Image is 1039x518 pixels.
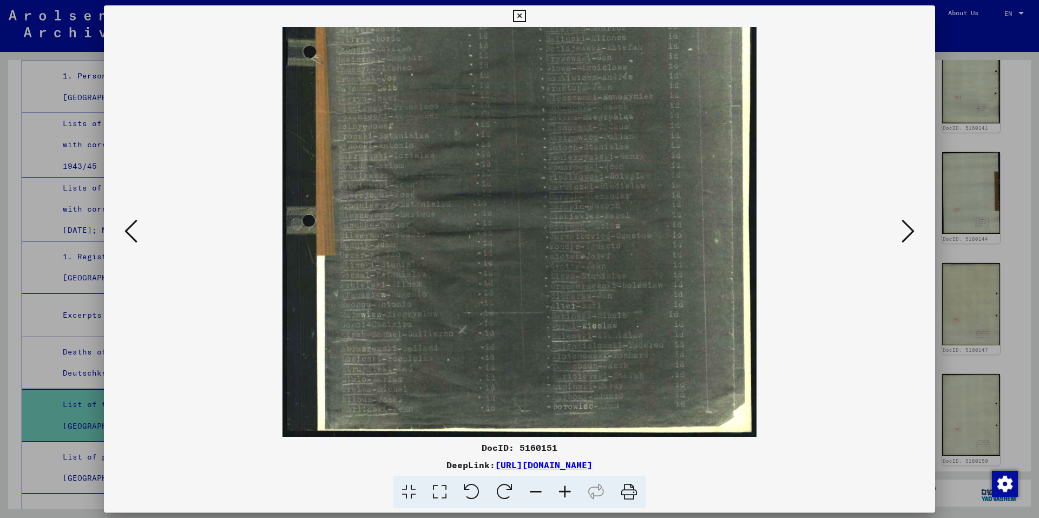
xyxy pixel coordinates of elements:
[992,471,1018,497] img: Change consent
[104,458,935,471] div: DeepLink:
[104,441,935,454] div: DocID: 5160151
[991,470,1017,496] div: Change consent
[495,460,593,470] a: [URL][DOMAIN_NAME]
